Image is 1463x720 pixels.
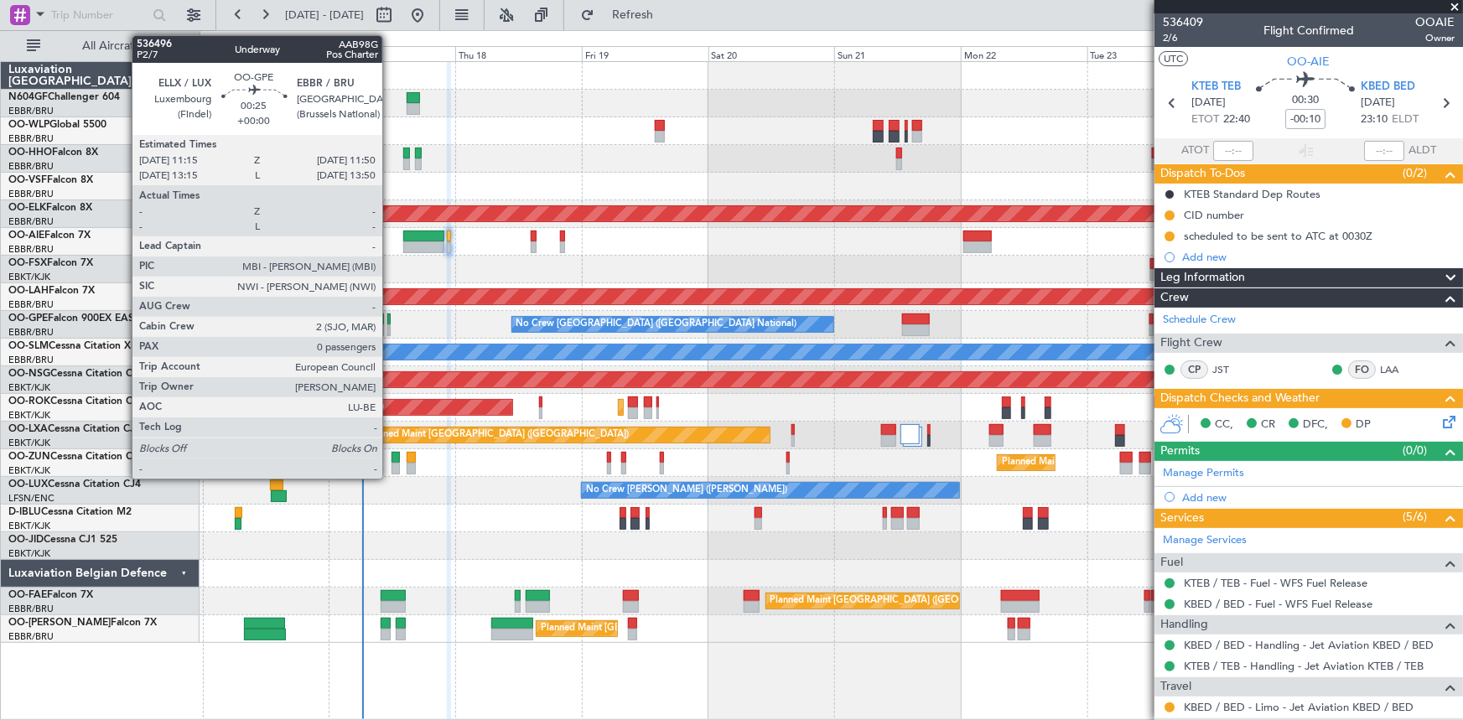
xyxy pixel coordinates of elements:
div: Planned Maint Kortrijk-[GEOGRAPHIC_DATA] [1002,450,1197,475]
span: OO-ROK [8,396,50,407]
span: N604GF [8,92,48,102]
a: KTEB / TEB - Fuel - WFS Fuel Release [1184,576,1367,590]
a: EBBR/BRU [8,105,54,117]
span: CR [1261,417,1275,433]
a: D-IBLUCessna Citation M2 [8,507,132,517]
span: 00:30 [1292,92,1319,109]
div: Add new [1182,250,1455,264]
span: KTEB TEB [1191,79,1241,96]
a: LFSN/ENC [8,492,54,505]
div: Thu 18 [455,46,582,61]
span: ELDT [1392,111,1419,128]
span: CC, [1215,417,1233,433]
span: (0/2) [1403,164,1427,182]
span: OO-FSX [8,258,47,268]
a: EBBR/BRU [8,188,54,200]
span: OO-LAH [8,286,49,296]
div: Tue 16 [203,46,329,61]
a: OO-LXACessna Citation CJ4 [8,424,141,434]
div: Planned Maint [GEOGRAPHIC_DATA] ([GEOGRAPHIC_DATA]) [120,395,384,420]
span: D-IBLU [8,507,41,517]
span: OO-AIE [1288,53,1331,70]
span: OO-LXA [8,424,48,434]
a: OO-FAEFalcon 7X [8,590,93,600]
div: Planned Maint [GEOGRAPHIC_DATA] ([GEOGRAPHIC_DATA]) [365,422,629,448]
span: (0/0) [1403,442,1427,459]
a: Manage Services [1163,532,1247,549]
div: Sun 21 [834,46,961,61]
span: ATOT [1181,142,1209,159]
a: OO-LUXCessna Citation CJ4 [8,479,141,489]
a: LAA [1380,362,1418,377]
a: EBBR/BRU [8,132,54,145]
div: Tue 23 [1087,46,1214,61]
a: EBBR/BRU [8,215,54,228]
span: OO-FAE [8,590,47,600]
a: EBBR/BRU [8,160,54,173]
button: UTC [1159,51,1188,66]
a: OO-SLMCessna Citation XLS [8,341,142,351]
span: OO-ZUN [8,452,50,462]
div: Sat 20 [708,46,835,61]
a: EBKT/KJK [8,464,50,477]
a: EBBR/BRU [8,354,54,366]
div: CID number [1184,208,1244,222]
div: Mon 22 [961,46,1087,61]
a: EBBR/BRU [8,298,54,311]
span: Crew [1160,288,1189,308]
a: OO-JIDCessna CJ1 525 [8,535,117,545]
a: EBKT/KJK [8,437,50,449]
span: OO-WLP [8,120,49,130]
a: OO-FSXFalcon 7X [8,258,93,268]
span: Services [1160,509,1204,528]
span: [DATE] [1191,95,1226,111]
div: No Crew [GEOGRAPHIC_DATA] ([GEOGRAPHIC_DATA] National) [516,312,797,337]
a: EBBR/BRU [8,603,54,615]
a: OO-GPEFalcon 900EX EASy II [8,313,148,324]
button: All Aircraft [18,33,182,60]
span: Handling [1160,615,1208,635]
div: No Crew [PERSON_NAME] ([PERSON_NAME]) [586,478,787,503]
div: [DATE] [203,34,231,48]
a: Manage Permits [1163,465,1244,482]
a: OO-AIEFalcon 7X [8,231,91,241]
div: Planned Maint [GEOGRAPHIC_DATA] ([GEOGRAPHIC_DATA] National) [770,588,1074,614]
span: KBED BED [1361,79,1415,96]
a: OO-WLPGlobal 5500 [8,120,106,130]
a: OO-ELKFalcon 8X [8,203,92,213]
span: Travel [1160,677,1191,697]
a: OO-ZUNCessna Citation CJ4 [8,452,143,462]
span: DFC, [1303,417,1328,433]
span: Refresh [598,9,668,21]
input: Trip Number [51,3,148,28]
span: OO-LUX [8,479,48,489]
span: Fuel [1160,553,1183,572]
span: All Aircraft [44,40,177,52]
div: CP [1180,360,1208,379]
a: KTEB / TEB - Handling - Jet Aviation KTEB / TEB [1184,659,1424,673]
span: Leg Information [1160,268,1245,287]
a: EBKT/KJK [8,381,50,394]
a: OO-NSGCessna Citation CJ4 [8,369,143,379]
div: KTEB Standard Dep Routes [1184,187,1320,201]
a: EBBR/BRU [8,630,54,643]
a: EBBR/BRU [8,326,54,339]
span: OO-GPE [8,313,48,324]
span: OO-VSF [8,175,47,185]
span: Permits [1160,442,1200,461]
a: EBKT/KJK [8,271,50,283]
a: OO-VSFFalcon 8X [8,175,93,185]
a: OO-[PERSON_NAME]Falcon 7X [8,618,157,628]
a: OO-LAHFalcon 7X [8,286,95,296]
div: Flight Confirmed [1263,23,1354,40]
span: Owner [1415,31,1455,45]
div: Planned Maint [GEOGRAPHIC_DATA] ([GEOGRAPHIC_DATA] National) [541,616,844,641]
span: OO-ELK [8,203,46,213]
div: Add new [1182,490,1455,505]
span: OO-HHO [8,148,52,158]
span: 22:40 [1223,111,1250,128]
span: 23:10 [1361,111,1388,128]
span: Dispatch Checks and Weather [1160,389,1320,408]
a: KBED / BED - Limo - Jet Aviation KBED / BED [1184,700,1414,714]
a: EBKT/KJK [8,409,50,422]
